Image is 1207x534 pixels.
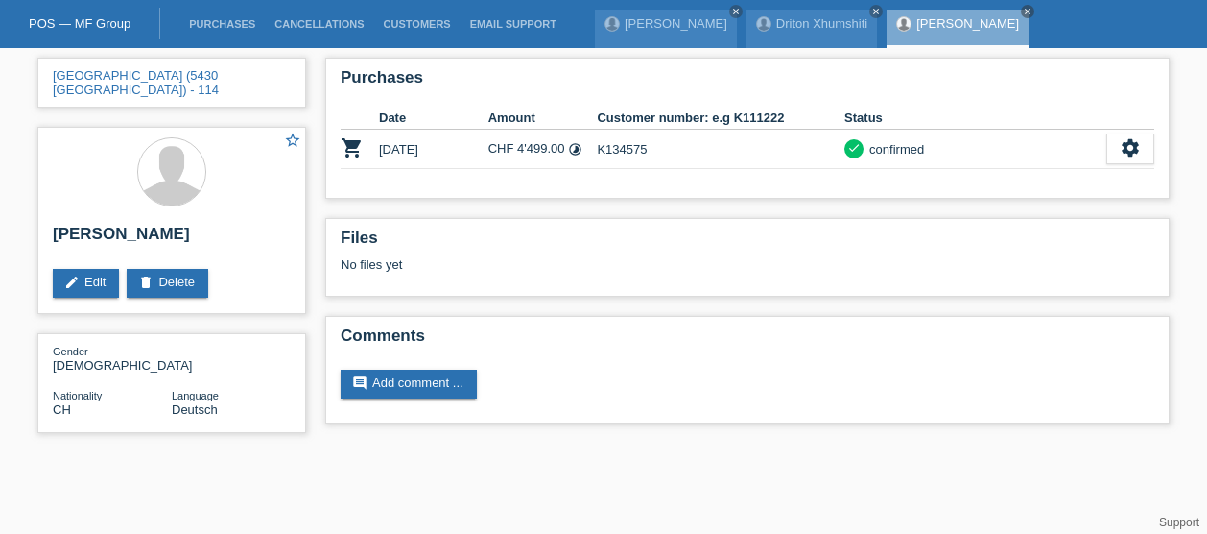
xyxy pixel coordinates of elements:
a: editEdit [53,269,119,298]
a: Customers [374,18,461,30]
i: delete [138,275,154,290]
div: No files yet [341,257,927,272]
i: POSP00027760 [341,136,364,159]
a: [PERSON_NAME] [625,16,727,31]
a: Purchases [179,18,265,30]
td: CHF 4'499.00 [488,130,598,169]
div: confirmed [864,139,924,159]
h2: Purchases [341,68,1154,97]
a: Driton Xhumshiti [776,16,867,31]
h2: Comments [341,327,1154,355]
a: commentAdd comment ... [341,370,477,399]
div: [DEMOGRAPHIC_DATA] [53,344,172,373]
span: Deutsch [172,402,218,417]
i: Instalments (24 instalments) [568,142,582,157]
i: close [1023,7,1032,16]
span: Gender [53,346,88,357]
i: close [731,7,741,16]
a: Cancellations [265,18,373,30]
td: [DATE] [379,130,488,169]
h2: Files [341,229,1154,257]
a: deleteDelete [127,269,208,298]
th: Status [844,107,1106,130]
a: close [729,5,743,18]
i: check [847,141,861,155]
i: close [871,7,881,16]
a: close [869,5,883,18]
th: Amount [488,107,598,130]
span: Language [172,390,219,401]
i: comment [352,376,367,391]
td: K134575 [597,130,844,169]
i: star_border [284,132,301,149]
i: edit [64,275,80,290]
a: star_border [284,132,301,152]
a: [PERSON_NAME] [916,16,1019,31]
span: Switzerland [53,402,71,417]
a: close [1021,5,1034,18]
a: Support [1159,516,1199,529]
th: Customer number: e.g K111222 [597,107,844,130]
a: Email Support [461,18,566,30]
span: Nationality [53,390,102,401]
a: [GEOGRAPHIC_DATA] (5430 [GEOGRAPHIC_DATA]) - 114 [53,68,219,97]
h2: [PERSON_NAME] [53,225,291,254]
i: settings [1120,137,1141,158]
th: Date [379,107,488,130]
a: POS — MF Group [29,16,130,31]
